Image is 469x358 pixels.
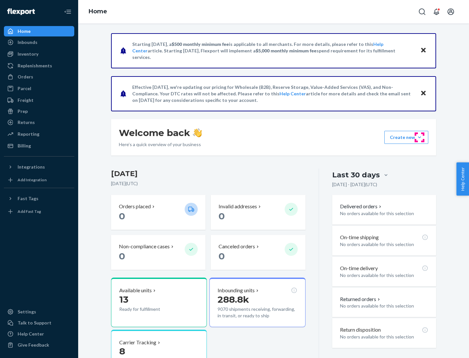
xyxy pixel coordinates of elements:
[340,241,428,248] p: No orders available for this selection
[419,46,428,55] button: Close
[119,127,202,139] h1: Welcome back
[18,28,31,34] div: Home
[111,195,206,230] button: Orders placed 0
[18,51,38,57] div: Inventory
[218,306,297,319] p: 9070 shipments receiving, forwarding, in transit, or ready to ship
[83,2,112,21] ol: breadcrumbs
[18,209,41,214] div: Add Fast Tag
[4,49,74,59] a: Inventory
[111,169,306,179] h3: [DATE]
[279,91,306,96] a: Help Center
[119,294,128,305] span: 13
[18,108,28,115] div: Prep
[218,287,255,294] p: Inbounding units
[219,211,225,222] span: 0
[384,131,428,144] button: Create new
[18,74,33,80] div: Orders
[119,141,202,148] p: Here’s a quick overview of your business
[18,119,35,126] div: Returns
[18,85,31,92] div: Parcel
[4,193,74,204] button: Fast Tags
[4,340,74,350] button: Give Feedback
[18,342,49,348] div: Give Feedback
[4,329,74,339] a: Help Center
[340,272,428,279] p: No orders available for this selection
[111,235,206,270] button: Non-compliance cases 0
[7,8,35,15] img: Flexport logo
[4,72,74,82] a: Orders
[4,83,74,94] a: Parcel
[89,8,107,15] a: Home
[4,37,74,48] a: Inbounds
[119,346,125,357] span: 8
[416,5,429,18] button: Open Search Box
[4,95,74,105] a: Freight
[172,41,229,47] span: $500 monthly minimum fee
[209,278,305,327] button: Inbounding units288.8k9070 shipments receiving, forwarding, in transit, or ready to ship
[4,175,74,185] a: Add Integration
[18,143,31,149] div: Billing
[18,97,34,103] div: Freight
[340,203,383,210] button: Delivered orders
[18,195,38,202] div: Fast Tags
[332,170,380,180] div: Last 30 days
[18,62,52,69] div: Replenishments
[18,131,39,137] div: Reporting
[119,203,151,210] p: Orders placed
[340,303,428,309] p: No orders available for this selection
[211,195,305,230] button: Invalid addresses 0
[430,5,443,18] button: Open notifications
[211,235,305,270] button: Canceled orders 0
[256,48,317,53] span: $5,000 monthly minimum fee
[4,162,74,172] button: Integrations
[132,41,414,61] p: Starting [DATE], a is applicable to all merchants. For more details, please refer to this article...
[4,117,74,128] a: Returns
[18,164,45,170] div: Integrations
[4,26,74,36] a: Home
[61,5,74,18] button: Close Navigation
[119,243,170,250] p: Non-compliance cases
[340,234,379,241] p: On-time shipping
[193,128,202,137] img: hand-wave emoji
[18,320,51,326] div: Talk to Support
[4,206,74,217] a: Add Fast Tag
[119,211,125,222] span: 0
[18,177,47,183] div: Add Integration
[419,89,428,98] button: Close
[219,243,255,250] p: Canceled orders
[340,210,428,217] p: No orders available for this selection
[444,5,457,18] button: Open account menu
[340,326,381,334] p: Return disposition
[119,339,156,346] p: Carrier Tracking
[18,39,37,46] div: Inbounds
[219,251,225,262] span: 0
[18,309,36,315] div: Settings
[4,61,74,71] a: Replenishments
[340,265,378,272] p: On-time delivery
[218,294,249,305] span: 288.8k
[456,162,469,196] button: Help Center
[4,307,74,317] a: Settings
[4,129,74,139] a: Reporting
[340,334,428,340] p: No orders available for this selection
[4,106,74,117] a: Prep
[18,331,44,337] div: Help Center
[111,180,306,187] p: [DATE] ( UTC )
[219,203,257,210] p: Invalid addresses
[132,84,414,103] p: Effective [DATE], we're updating our pricing for Wholesale (B2B), Reserve Storage, Value-Added Se...
[4,318,74,328] a: Talk to Support
[4,141,74,151] a: Billing
[332,181,377,188] p: [DATE] - [DATE] ( UTC )
[119,306,179,312] p: Ready for fulfillment
[111,278,207,327] button: Available units13Ready for fulfillment
[119,287,152,294] p: Available units
[340,296,381,303] button: Returned orders
[119,251,125,262] span: 0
